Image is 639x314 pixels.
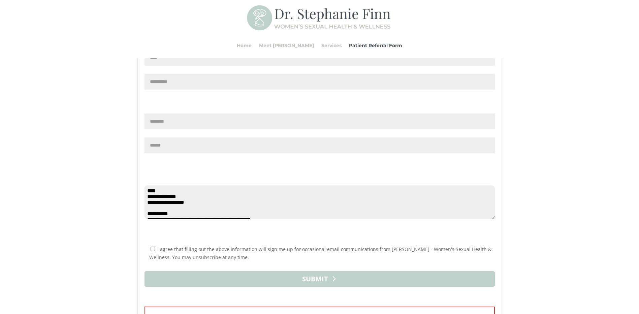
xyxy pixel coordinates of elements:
a: Patient Referral Form [349,33,402,58]
span: I agree that filling out the above information will sign me up for occasional email communication... [149,246,491,260]
a: Meet [PERSON_NAME] [259,33,314,58]
input: I agree that filling out the above information will sign me up for occasional email communication... [151,247,155,251]
button: Submit [145,271,495,287]
a: Home [237,33,252,58]
a: Services [321,33,342,58]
